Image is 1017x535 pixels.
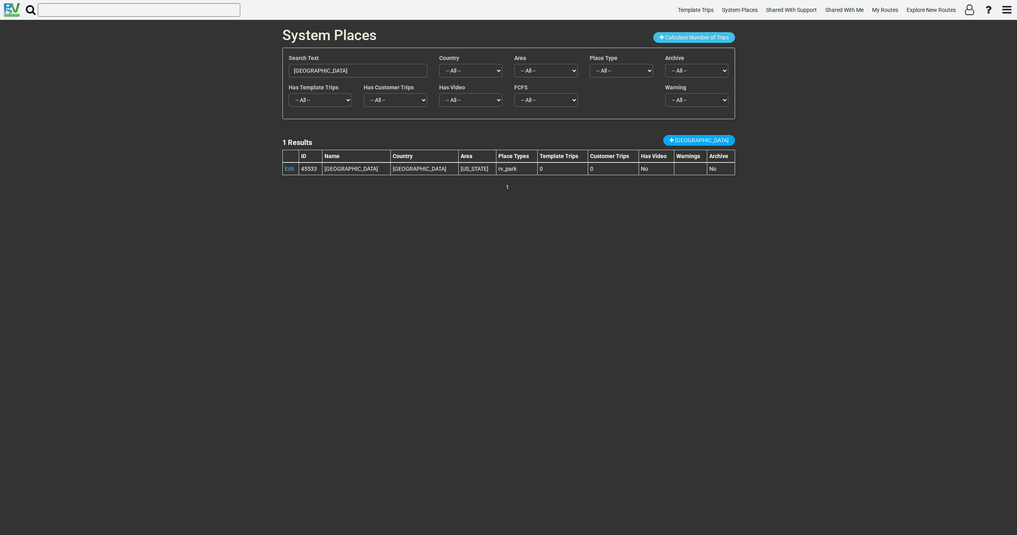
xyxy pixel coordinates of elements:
[678,7,714,13] span: Template Trips
[459,162,496,175] td: [US_STATE]
[674,150,707,162] th: Warnings
[514,83,528,91] label: FCFS
[868,2,902,18] a: My Routes
[722,7,758,13] span: System Places
[590,54,618,62] label: Place Type
[762,2,820,18] a: Shared With Support
[907,7,956,13] span: Explore New Routes
[498,165,535,173] div: rv_park
[439,54,459,62] label: Country
[514,54,526,62] label: Area
[496,150,537,162] th: Place Types
[766,7,817,13] span: Shared With Support
[665,54,684,62] label: Archive
[390,162,458,175] td: [GEOGRAPHIC_DATA]
[872,7,898,13] span: My Routes
[588,162,639,175] td: 0
[282,27,377,44] span: System Places
[674,2,717,18] a: Template Trips
[653,32,735,43] button: Calculate Number of Trips
[537,162,588,175] td: 0
[707,150,735,162] th: Archive
[439,83,465,91] label: Has Video
[285,166,294,172] a: Edit
[322,150,390,162] th: Name
[390,150,458,162] th: Country
[299,150,322,162] th: ID
[324,165,388,173] div: [GEOGRAPHIC_DATA]
[506,184,509,190] span: 1
[675,137,729,143] span: [GEOGRAPHIC_DATA]
[822,2,867,18] a: Shared With Me
[665,83,686,91] label: Warning
[289,54,319,62] label: Search Text
[709,166,716,172] span: No
[459,150,496,162] th: Area
[903,2,959,18] a: Explore New Routes
[537,150,588,162] th: Template Trips
[299,162,322,175] td: 45533
[289,83,338,91] label: Has Template Trips
[825,7,864,13] span: Shared With Me
[641,166,648,172] span: No
[639,150,674,162] th: Has Video
[663,135,735,146] a: [GEOGRAPHIC_DATA]
[364,83,414,91] label: Has Customer Trips
[718,2,761,18] a: System Places
[665,34,729,41] span: Calculate Number of Trips
[588,150,639,162] th: Customer Trips
[282,138,312,147] lable: 1 Results
[4,3,20,17] img: RvPlanetLogo.png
